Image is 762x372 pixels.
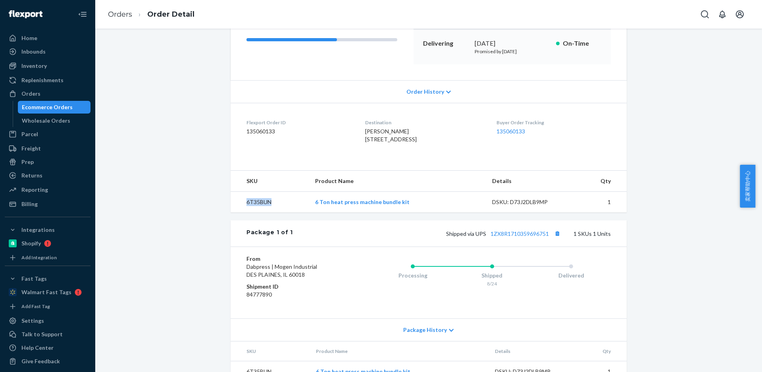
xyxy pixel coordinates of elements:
[5,128,90,141] a: Parcel
[5,253,90,262] a: Add Integration
[5,169,90,182] a: Returns
[246,127,352,135] dd: 135060133
[315,199,410,205] a: 6 Ton heat press machine bundle kit
[21,254,57,261] div: Add Integration
[21,145,41,152] div: Freight
[21,186,48,194] div: Reporting
[102,3,201,26] ol: breadcrumbs
[21,90,40,98] div: Orders
[365,119,483,126] dt: Destination
[406,88,444,96] span: Order History
[22,103,73,111] div: Ecommerce Orders
[21,200,38,208] div: Billing
[246,291,341,299] dd: 84777890
[5,224,90,236] button: Integrations
[5,237,90,250] a: Shopify
[75,6,90,22] button: Close Navigation
[740,165,755,208] button: 卖家帮助中心
[5,87,90,100] a: Orders
[231,192,309,213] td: 6T35BUN
[5,328,90,341] a: Talk to Support
[231,171,309,192] th: SKU
[9,10,42,18] img: Flexport logo
[452,272,532,279] div: Shipped
[21,344,54,352] div: Help Center
[21,288,71,296] div: Walmart Fast Tags
[5,156,90,168] a: Prep
[5,302,90,311] a: Add Fast Tag
[714,6,730,22] button: Open notifications
[231,341,310,361] th: SKU
[5,355,90,368] button: Give Feedback
[489,341,576,361] th: Details
[309,171,486,192] th: Product Name
[486,171,573,192] th: Details
[5,32,90,44] a: Home
[246,263,317,278] span: Dabpress | Mogen Industrial DES PLAINES, IL 60018
[21,172,42,179] div: Returns
[563,39,601,48] p: On-Time
[21,357,60,365] div: Give Feedback
[5,60,90,72] a: Inventory
[5,74,90,87] a: Replenishments
[573,171,627,192] th: Qty
[5,272,90,285] button: Fast Tags
[21,239,41,247] div: Shopify
[21,62,47,70] div: Inventory
[22,117,70,125] div: Wholesale Orders
[21,76,63,84] div: Replenishments
[18,114,91,127] a: Wholesale Orders
[246,228,293,239] div: Package 1 of 1
[492,198,567,206] div: DSKU: D73J2DLB9MP
[5,314,90,327] a: Settings
[573,192,627,213] td: 1
[446,230,562,237] span: Shipped via UPS
[575,341,627,361] th: Qty
[21,130,38,138] div: Parcel
[531,272,611,279] div: Delivered
[475,39,550,48] div: [DATE]
[5,45,90,58] a: Inbounds
[21,34,37,42] div: Home
[5,142,90,155] a: Freight
[496,119,611,126] dt: Buyer Order Tracking
[293,228,611,239] div: 1 SKUs 1 Units
[5,183,90,196] a: Reporting
[365,128,417,143] span: [PERSON_NAME] [STREET_ADDRESS]
[552,228,562,239] button: Copy tracking number
[21,226,55,234] div: Integrations
[732,6,748,22] button: Open account menu
[246,119,352,126] dt: Flexport Order ID
[21,330,63,338] div: Talk to Support
[21,303,50,310] div: Add Fast Tag
[108,10,132,19] a: Orders
[423,39,468,48] p: Delivering
[5,341,90,354] a: Help Center
[21,275,47,283] div: Fast Tags
[5,198,90,210] a: Billing
[5,286,90,299] a: Walmart Fast Tags
[310,341,489,361] th: Product Name
[18,101,91,114] a: Ecommerce Orders
[475,48,550,55] p: Promised by [DATE]
[21,317,44,325] div: Settings
[697,6,713,22] button: Open Search Box
[496,128,525,135] a: 135060133
[403,326,447,334] span: Package History
[21,48,46,56] div: Inbounds
[147,10,194,19] a: Order Detail
[373,272,452,279] div: Processing
[452,280,532,287] div: 8/24
[491,230,549,237] a: 1ZX8R1710359696751
[21,158,34,166] div: Prep
[246,283,341,291] dt: Shipment ID
[246,255,341,263] dt: From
